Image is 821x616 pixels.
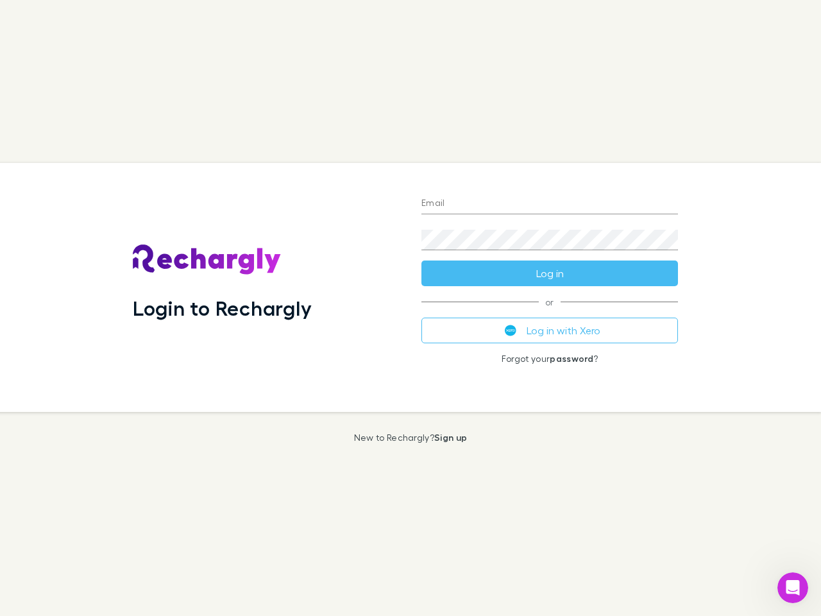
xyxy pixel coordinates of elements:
img: Xero's logo [505,325,516,336]
h1: Login to Rechargly [133,296,312,320]
p: New to Rechargly? [354,432,468,443]
span: or [421,302,678,302]
img: Rechargly's Logo [133,244,282,275]
a: password [550,353,593,364]
p: Forgot your ? [421,354,678,364]
iframe: Intercom live chat [777,572,808,603]
a: Sign up [434,432,467,443]
button: Log in with Xero [421,318,678,343]
button: Log in [421,261,678,286]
